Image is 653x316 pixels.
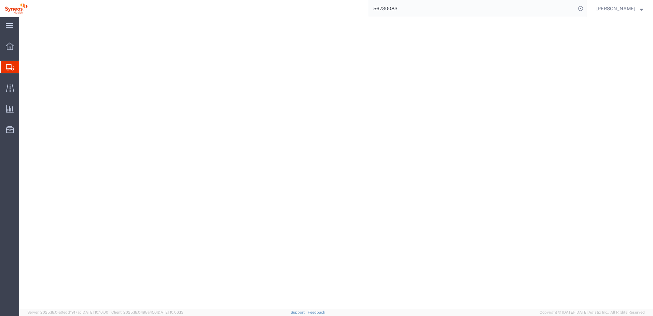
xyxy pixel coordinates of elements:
[157,310,183,314] span: [DATE] 10:06:13
[540,310,645,315] span: Copyright © [DATE]-[DATE] Agistix Inc., All Rights Reserved
[308,310,325,314] a: Feedback
[82,310,108,314] span: [DATE] 10:10:00
[27,310,108,314] span: Server: 2025.18.0-a0edd1917ac
[368,0,576,17] input: Search for shipment number, reference number
[291,310,308,314] a: Support
[596,4,643,13] button: [PERSON_NAME]
[19,17,653,309] iframe: FS Legacy Container
[111,310,183,314] span: Client: 2025.18.0-198a450
[596,5,635,12] span: Natan Tateishi
[5,3,28,14] img: logo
